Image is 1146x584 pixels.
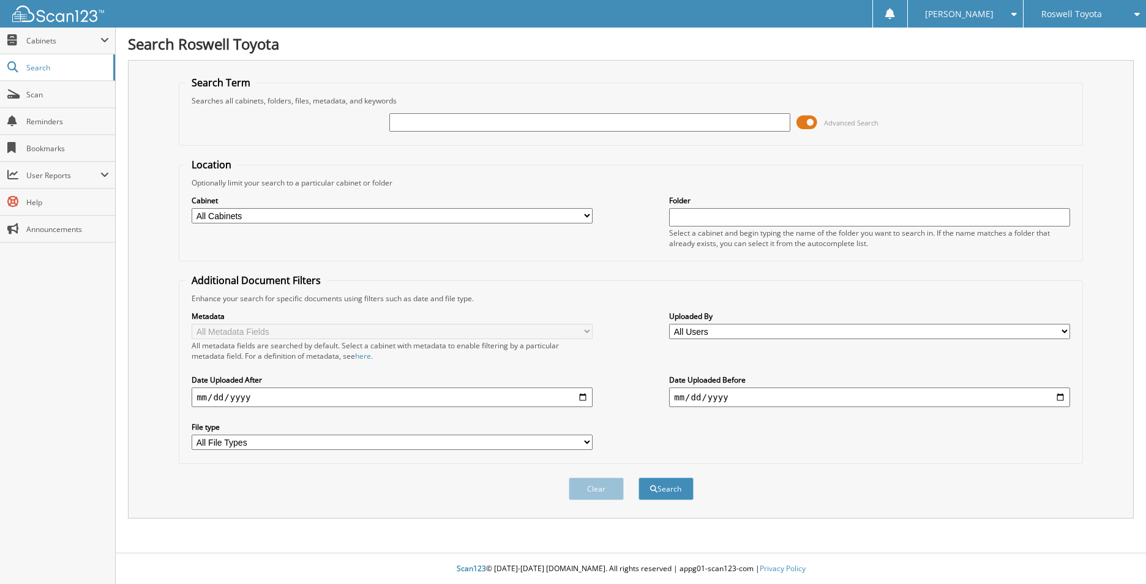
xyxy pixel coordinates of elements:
[26,143,109,154] span: Bookmarks
[26,170,100,181] span: User Reports
[185,178,1076,188] div: Optionally limit your search to a particular cabinet or folder
[12,6,104,22] img: scan123-logo-white.svg
[1041,10,1102,18] span: Roswell Toyota
[26,116,109,127] span: Reminders
[116,554,1146,584] div: © [DATE]-[DATE] [DOMAIN_NAME]. All rights reserved | appg01-scan123-com |
[669,387,1070,407] input: end
[192,340,593,361] div: All metadata fields are searched by default. Select a cabinet with metadata to enable filtering b...
[185,158,238,171] legend: Location
[185,274,327,287] legend: Additional Document Filters
[669,375,1070,385] label: Date Uploaded Before
[760,563,806,574] a: Privacy Policy
[669,311,1070,321] label: Uploaded By
[128,34,1134,54] h1: Search Roswell Toyota
[457,563,486,574] span: Scan123
[192,195,593,206] label: Cabinet
[925,10,994,18] span: [PERSON_NAME]
[192,387,593,407] input: start
[569,477,624,500] button: Clear
[1085,525,1146,584] iframe: Chat Widget
[639,477,694,500] button: Search
[26,36,100,46] span: Cabinets
[192,422,593,432] label: File type
[26,197,109,208] span: Help
[26,62,107,73] span: Search
[185,293,1076,304] div: Enhance your search for specific documents using filters such as date and file type.
[192,311,593,321] label: Metadata
[824,118,878,127] span: Advanced Search
[26,89,109,100] span: Scan
[185,95,1076,106] div: Searches all cabinets, folders, files, metadata, and keywords
[185,76,257,89] legend: Search Term
[355,351,371,361] a: here
[669,228,1070,249] div: Select a cabinet and begin typing the name of the folder you want to search in. If the name match...
[26,224,109,234] span: Announcements
[192,375,593,385] label: Date Uploaded After
[669,195,1070,206] label: Folder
